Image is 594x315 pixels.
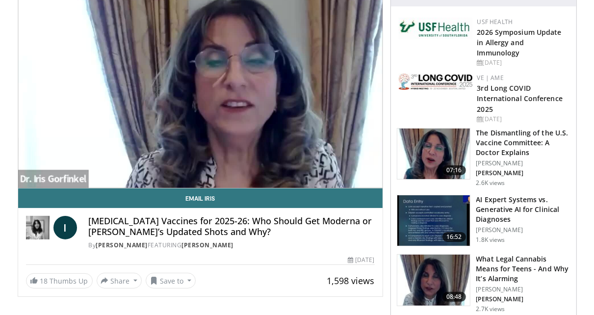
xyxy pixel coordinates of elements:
a: [PERSON_NAME] [96,241,148,249]
button: Share [97,273,142,289]
p: [PERSON_NAME] [476,226,570,234]
p: 1.8K views [476,236,505,244]
a: 2026 Symposium Update in Allergy and Immunology [477,27,562,57]
a: 3rd Long COVID International Conference 2025 [477,83,563,113]
img: 6ba8804a-8538-4002-95e7-a8f8012d4a11.png.150x105_q85_autocrop_double_scale_upscale_version-0.2.jpg [399,18,472,39]
span: 16:52 [442,232,466,242]
img: 268330c9-313b-413d-8ff2-3cd9a70912fe.150x105_q85_crop-smart_upscale.jpg [397,255,470,306]
img: 1bf82db2-8afa-4218-83ea-e842702db1c4.150x105_q85_crop-smart_upscale.jpg [397,195,470,246]
div: [DATE] [477,115,568,124]
a: VE | AME [477,74,504,82]
button: Save to [146,273,196,289]
p: [PERSON_NAME] [476,295,570,303]
h4: [MEDICAL_DATA] Vaccines for 2025-26: Who Should Get Moderna or [PERSON_NAME]’s Updated Shots and ... [89,216,375,237]
p: [PERSON_NAME] [476,159,570,167]
span: 08:48 [442,292,466,302]
p: 2.6K views [476,179,505,187]
p: 2.7K views [476,305,505,313]
a: [PERSON_NAME] [182,241,234,249]
a: 08:48 What Legal Cannabis Means for Teens - And Why It’s Alarming [PERSON_NAME] [PERSON_NAME] 2.7... [397,254,570,313]
img: a19d1ff2-1eb0-405f-ba73-fc044c354596.150x105_q85_crop-smart_upscale.jpg [397,129,470,180]
span: 1,598 views [327,275,375,287]
h3: The Dismantling of the U.S. Vaccine Committee: A Doctor Explains [476,128,570,157]
a: USF Health [477,18,513,26]
a: 07:16 The Dismantling of the U.S. Vaccine Committee: A Doctor Explains [PERSON_NAME] [PERSON_NAME... [397,128,570,187]
div: [DATE] [477,58,568,67]
a: 18 Thumbs Up [26,273,93,289]
h3: AI Expert Systems vs. Generative AI for Clinical Diagnoses [476,195,570,224]
img: Dr. Iris Gorfinkel [26,216,50,239]
div: By FEATURING [89,241,375,250]
h3: What Legal Cannabis Means for Teens - And Why It’s Alarming [476,254,570,284]
span: 07:16 [442,165,466,175]
a: I [53,216,77,239]
p: [PERSON_NAME] [476,169,570,177]
a: Email Iris [18,188,383,208]
div: [DATE] [348,256,374,264]
a: 16:52 AI Expert Systems vs. Generative AI for Clinical Diagnoses [PERSON_NAME] 1.8K views [397,195,570,247]
p: [PERSON_NAME] [476,286,570,293]
span: 18 [40,276,48,286]
img: a2792a71-925c-4fc2-b8ef-8d1b21aec2f7.png.150x105_q85_autocrop_double_scale_upscale_version-0.2.jpg [399,74,472,90]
